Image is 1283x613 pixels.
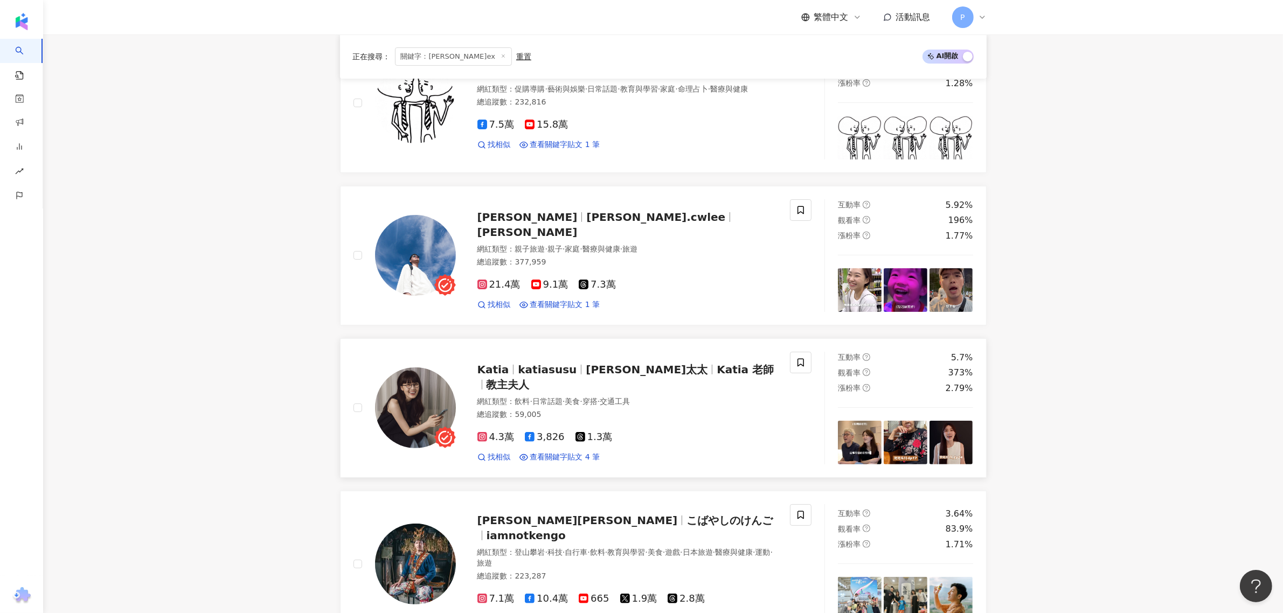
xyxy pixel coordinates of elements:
[519,299,600,310] a: 查看關鍵字貼文 1 筆
[683,548,713,556] span: 日本旅遊
[477,593,515,604] span: 7.1萬
[598,397,600,406] span: ·
[951,352,973,364] div: 5.7%
[525,431,565,443] span: 3,826
[477,244,778,255] div: 網紅類型 ：
[340,186,987,325] a: KOL Avatar[PERSON_NAME][PERSON_NAME].cwlee[PERSON_NAME]網紅類型：親子旅遊·親子·家庭·醫療與健康·旅遊總追蹤數：377,95921.4萬9...
[563,397,565,406] span: ·
[838,421,882,464] img: post-image
[618,85,620,93] span: ·
[648,548,663,556] span: 美食
[579,279,616,290] span: 7.3萬
[519,140,600,150] a: 查看關鍵字貼文 1 筆
[488,299,511,310] span: 找相似
[575,431,613,443] span: 1.3萬
[375,367,456,448] img: KOL Avatar
[477,409,778,420] div: 總追蹤數 ： 59,005
[585,85,587,93] span: ·
[515,85,545,93] span: 促購導購
[565,245,580,253] span: 家庭
[675,85,677,93] span: ·
[863,525,870,532] span: question-circle
[946,78,973,89] div: 1.28%
[340,33,987,173] a: KOL Avatar上班可以聽LWWmarc_orange青春點點點網紅類型：促購導購·藝術與娛樂·日常話題·教育與學習·家庭·命理占卜·醫療與健康總追蹤數：232,8167.5萬15.8萬找相...
[477,279,521,290] span: 21.4萬
[586,363,708,376] span: [PERSON_NAME]太太
[477,97,778,108] div: 總追蹤數 ： 232,816
[375,215,456,296] img: KOL Avatar
[668,593,705,604] span: 2.8萬
[838,268,882,312] img: post-image
[713,548,715,556] span: ·
[11,587,32,604] img: chrome extension
[960,11,965,23] span: P
[515,397,530,406] span: 飲料
[620,85,658,93] span: 教育與學習
[532,397,563,406] span: 日常話題
[946,382,973,394] div: 2.79%
[545,245,547,253] span: ·
[375,62,456,143] img: KOL Avatar
[587,85,618,93] span: 日常話題
[930,116,973,159] img: post-image
[930,268,973,312] img: post-image
[477,119,515,130] span: 7.5萬
[605,548,607,556] span: ·
[545,85,547,93] span: ·
[863,510,870,517] span: question-circle
[579,593,609,604] span: 665
[622,245,637,253] span: 旅遊
[340,338,987,478] a: KOL AvatarKatiakatiasusu[PERSON_NAME]太太Katia 老師教主夫人網紅類型：飲料·日常話題·美食·穿搭·交通工具總追蹤數：59,0054.3萬3,8261.3...
[838,200,861,209] span: 互動率
[708,85,710,93] span: ·
[1240,570,1272,602] iframe: Help Scout Beacon - Open
[665,548,680,556] span: 遊戲
[515,548,545,556] span: 登山攀岩
[488,452,511,463] span: 找相似
[678,85,708,93] span: 命理占卜
[565,397,580,406] span: 美食
[771,548,773,556] span: ·
[660,85,675,93] span: 家庭
[477,140,511,150] a: 找相似
[477,363,509,376] span: Katia
[477,396,778,407] div: 網紅類型 ：
[948,367,973,379] div: 373%
[863,232,870,239] span: question-circle
[680,548,682,556] span: ·
[838,231,861,240] span: 漲粉率
[477,211,578,224] span: [PERSON_NAME]
[838,525,861,533] span: 觀看率
[948,214,973,226] div: 196%
[545,548,547,556] span: ·
[710,85,748,93] span: 醫療與健康
[884,116,927,159] img: post-image
[946,539,973,551] div: 1.71%
[838,540,861,548] span: 漲粉率
[477,226,578,239] span: [PERSON_NAME]
[477,431,515,443] span: 4.3萬
[530,452,600,463] span: 查看關鍵字貼文 4 筆
[863,384,870,392] span: question-circle
[658,85,660,93] span: ·
[838,216,861,225] span: 觀看率
[565,548,587,556] span: 自行車
[563,548,565,556] span: ·
[620,593,657,604] span: 1.9萬
[530,140,600,150] span: 查看關鍵字貼文 1 筆
[563,245,565,253] span: ·
[518,363,577,376] span: katiasusu
[525,593,568,604] span: 10.4萬
[715,548,753,556] span: 醫療與健康
[863,368,870,376] span: question-circle
[487,378,530,391] span: 教主夫人
[946,230,973,242] div: 1.77%
[838,509,861,518] span: 互動率
[477,514,678,527] span: [PERSON_NAME][PERSON_NAME]
[487,529,566,542] span: iamnotkengo
[477,452,511,463] a: 找相似
[896,12,931,22] span: 活動訊息
[838,384,861,392] span: 漲粉率
[863,353,870,361] span: question-circle
[946,199,973,211] div: 5.92%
